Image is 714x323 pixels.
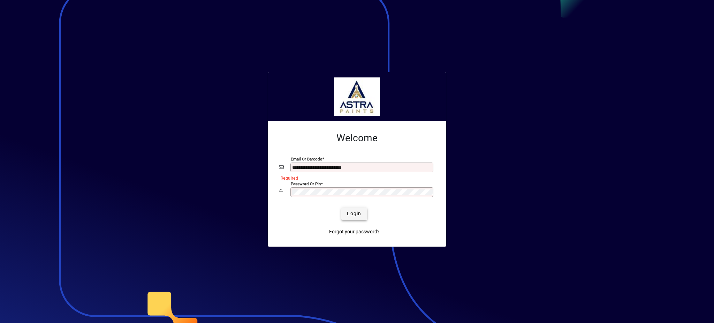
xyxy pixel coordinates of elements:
mat-label: Password or Pin [291,181,321,186]
mat-label: Email or Barcode [291,156,322,161]
a: Forgot your password? [326,226,382,238]
button: Login [341,208,367,220]
span: Forgot your password? [329,228,380,235]
h2: Welcome [279,132,435,144]
mat-error: Required [281,174,430,181]
span: Login [347,210,361,217]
